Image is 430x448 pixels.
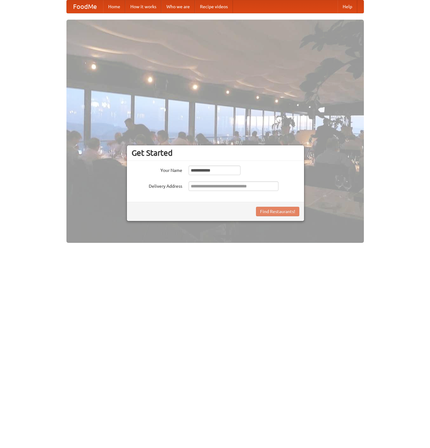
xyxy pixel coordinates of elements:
[338,0,357,13] a: Help
[132,148,299,158] h3: Get Started
[161,0,195,13] a: Who we are
[256,207,299,216] button: Find Restaurants!
[132,181,182,189] label: Delivery Address
[103,0,125,13] a: Home
[195,0,233,13] a: Recipe videos
[132,166,182,174] label: Your Name
[125,0,161,13] a: How it works
[67,0,103,13] a: FoodMe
